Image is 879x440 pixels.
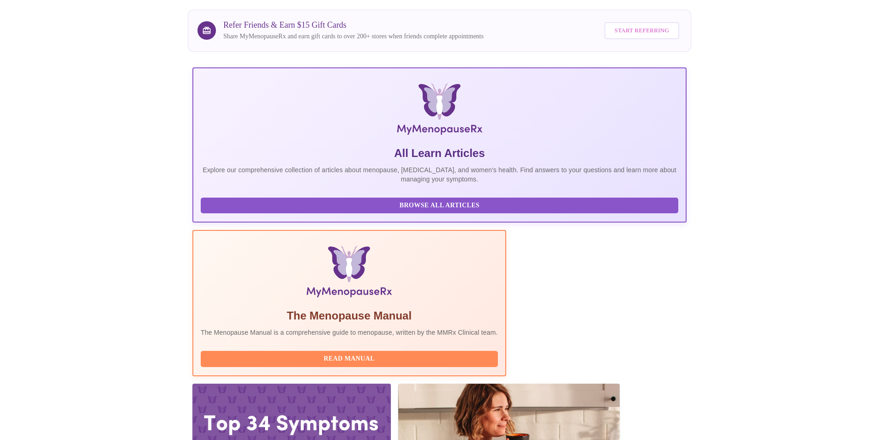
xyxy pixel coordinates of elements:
[201,328,498,337] p: The Menopause Manual is a comprehensive guide to menopause, written by the MMRx Clinical team.
[201,201,681,209] a: Browse All Articles
[201,146,678,161] h5: All Learn Articles
[210,200,669,211] span: Browse All Articles
[223,20,484,30] h3: Refer Friends & Earn $15 Gift Cards
[201,198,678,214] button: Browse All Articles
[201,165,678,184] p: Explore our comprehensive collection of articles about menopause, [MEDICAL_DATA], and women's hea...
[210,353,489,365] span: Read Manual
[602,18,682,44] a: Start Referring
[201,308,498,323] h5: The Menopause Manual
[615,25,669,36] span: Start Referring
[604,22,679,39] button: Start Referring
[275,83,604,139] img: MyMenopauseRx Logo
[201,354,500,362] a: Read Manual
[201,351,498,367] button: Read Manual
[223,32,484,41] p: Share MyMenopauseRx and earn gift cards to over 200+ stores when friends complete appointments
[248,246,450,301] img: Menopause Manual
